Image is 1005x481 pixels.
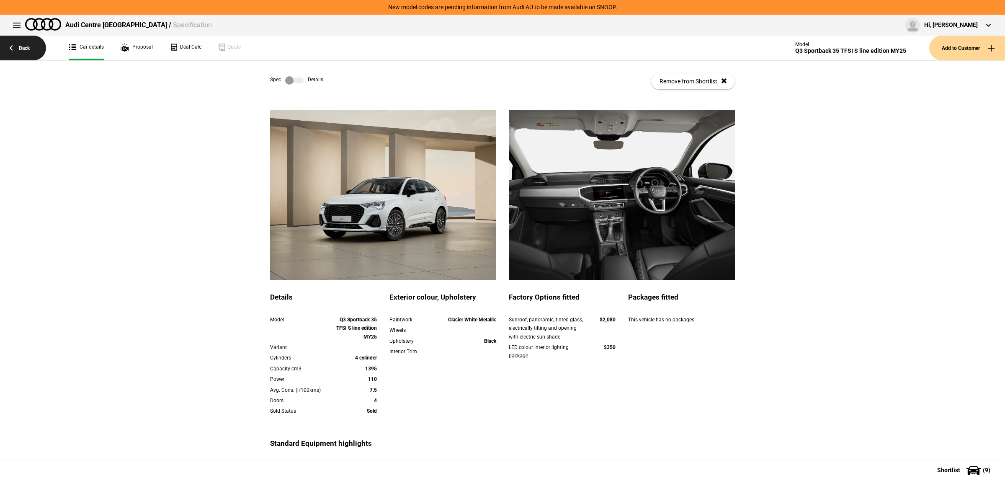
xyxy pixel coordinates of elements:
span: Specification [173,21,212,29]
strong: Q3 Sportback 35 TFSI S line edition MY25 [336,317,377,340]
div: Interior Trim [389,347,432,356]
div: Exterior colour, Upholstery [389,292,496,307]
a: Proposal [121,36,153,60]
div: Power [270,375,334,383]
strong: 7.5 [370,387,377,393]
strong: $2,080 [600,317,616,323]
button: Shortlist(9) [925,460,1005,481]
a: Deal Calc [170,36,201,60]
div: Spec Details [270,76,323,85]
strong: 4 [374,398,377,403]
div: Q3 Sportback 35 TFSI S line edition MY25 [795,47,906,54]
button: Remove from Shortlist [651,73,735,89]
div: Capacity cm3 [270,365,334,373]
div: Sold Status [270,407,334,415]
div: Details [270,292,377,307]
div: Standard Equipment highlights [270,439,496,453]
div: LED colour interior lighting package [509,343,584,360]
strong: 4 cylinder [355,355,377,361]
div: Upholstery [389,337,432,345]
button: Add to Customer [929,36,1005,60]
strong: $350 [604,344,616,350]
strong: Black [484,338,496,344]
strong: 110 [368,376,377,382]
div: Wheels [389,326,432,334]
span: Shortlist [937,467,960,473]
div: Hi, [PERSON_NAME] [924,21,978,29]
strong: 1395 [365,366,377,372]
span: ( 9 ) [983,467,990,473]
div: Sunroof, panoramic, tinted glass, electrically tilting and opening with electric sun shade [509,315,584,341]
div: Factory Options fitted [509,292,616,307]
a: Car details [69,36,104,60]
div: Packages fitted [628,292,735,307]
strong: Sold [367,408,377,414]
div: Doors [270,396,334,405]
div: Model [270,315,334,324]
div: Cylinders [270,354,334,362]
strong: Glacier White Metallic [448,317,496,323]
div: Variant [270,343,334,352]
div: This vehicle has no packages [628,315,735,332]
div: Audi Centre [GEOGRAPHIC_DATA] / [65,21,212,30]
div: Paintwork [389,315,432,324]
div: Avg. Cons. (l/100kms) [270,386,334,394]
div: Model [795,41,906,47]
img: audi.png [25,18,61,31]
